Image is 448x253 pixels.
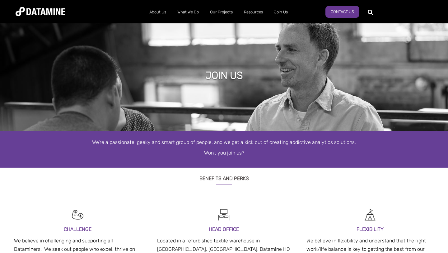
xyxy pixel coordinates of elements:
[47,149,401,157] p: Won’t you join us?
[157,225,291,233] h3: HEAD OFFICE
[16,7,65,16] img: Datamine
[217,208,231,222] img: Recruitment
[205,69,243,82] h1: Join Us
[238,4,268,20] a: Resources
[71,208,85,222] img: Recruitment
[363,208,377,222] img: Recruitment
[47,139,401,146] p: We’re a passionate, geeky and smart group of people, and we get a kick out of creating addictive ...
[47,168,401,184] h3: Benefits and Perks
[144,4,172,20] a: About Us
[306,225,434,233] h3: FLEXIBILITY
[14,225,142,233] h3: CHALLENGE
[268,4,293,20] a: Join Us
[172,4,204,20] a: What We Do
[204,4,238,20] a: Our Projects
[325,6,359,18] a: Contact Us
